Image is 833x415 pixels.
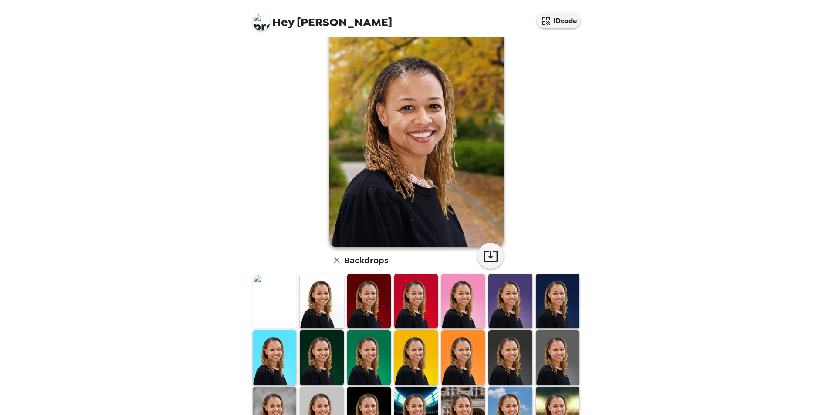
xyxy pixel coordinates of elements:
span: [PERSON_NAME] [253,9,392,28]
img: profile pic [253,13,270,30]
h6: Backdrops [344,253,388,267]
img: Original [253,274,296,328]
button: IDcode [537,13,580,28]
span: Hey [272,14,294,30]
img: user [329,30,504,247]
